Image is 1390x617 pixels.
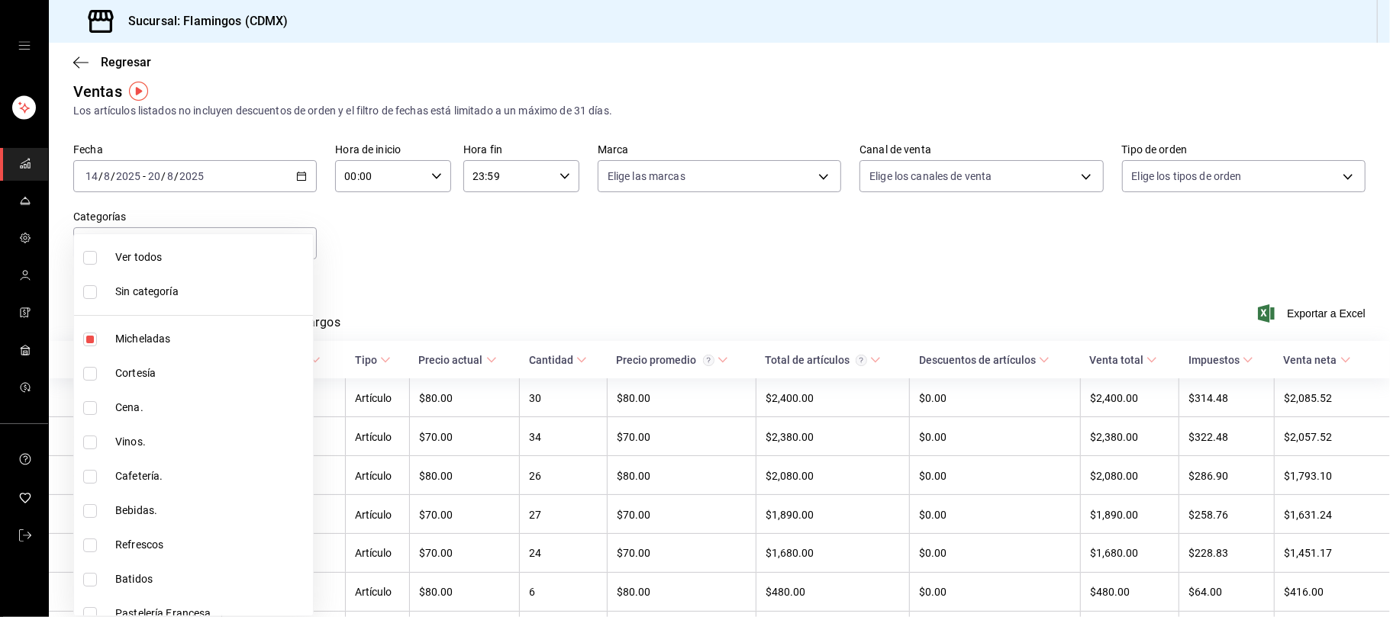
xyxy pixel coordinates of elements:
[115,470,163,482] font: Cafetería.
[115,401,144,413] font: Cena.
[115,367,156,379] font: Cortesía
[115,538,163,551] font: Refrescos
[115,285,179,297] font: Sin categoría
[115,573,153,585] font: Batidos
[129,82,148,101] img: Marcador de información sobre herramientas
[115,435,146,448] font: Vinos.
[115,251,162,263] font: Ver todos
[115,333,170,345] font: Micheladas
[115,504,157,516] font: Bebidas.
